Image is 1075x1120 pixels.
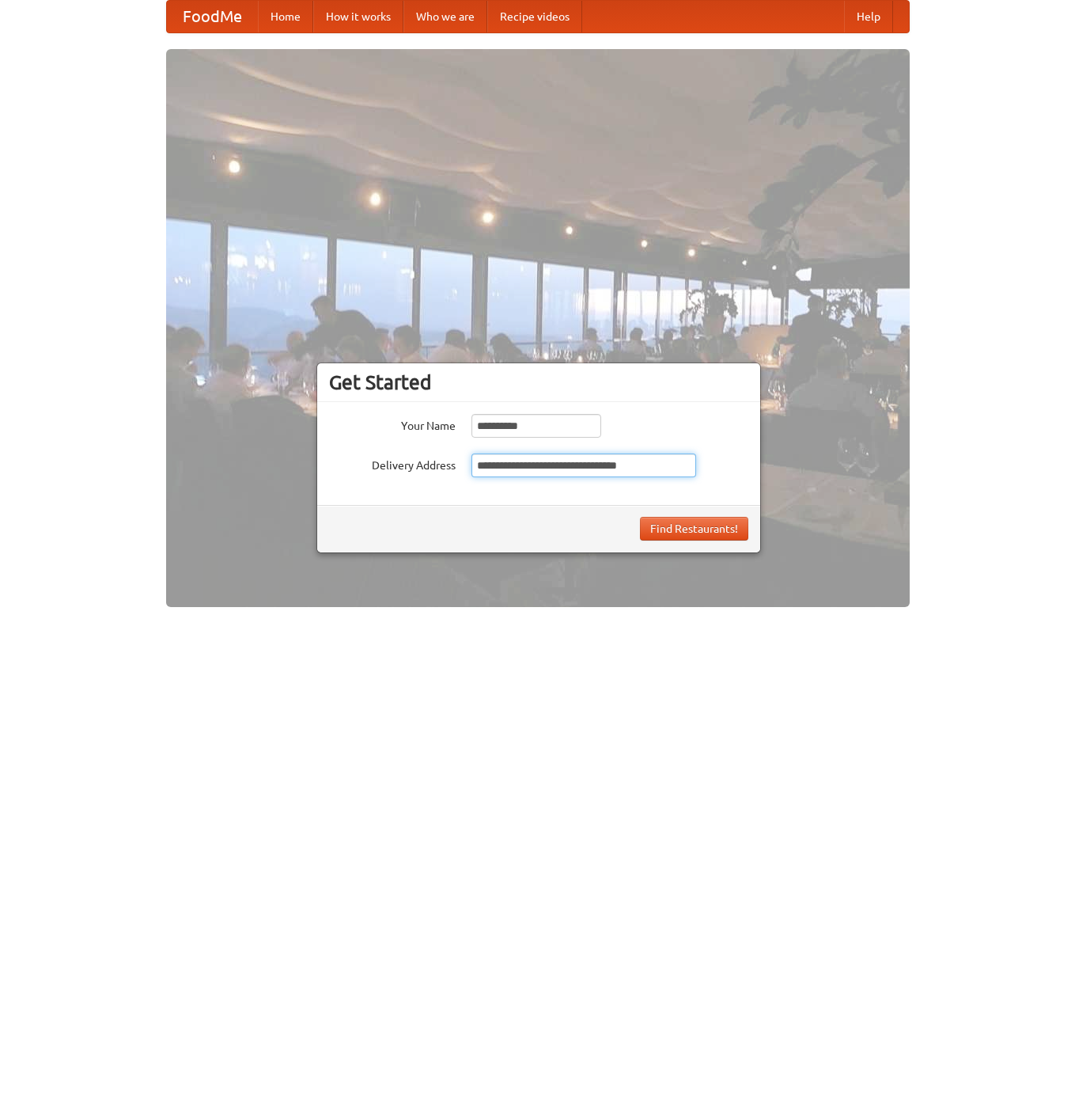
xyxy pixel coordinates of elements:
label: Your Name [329,414,456,434]
a: Who we are [403,1,487,32]
a: Help [844,1,893,32]
a: How it works [313,1,403,32]
a: Recipe videos [487,1,582,32]
button: Find Restaurants! [640,517,748,541]
a: FoodMe [167,1,258,32]
label: Delivery Address [329,454,456,473]
a: Home [258,1,313,32]
h3: Get Started [329,370,748,394]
